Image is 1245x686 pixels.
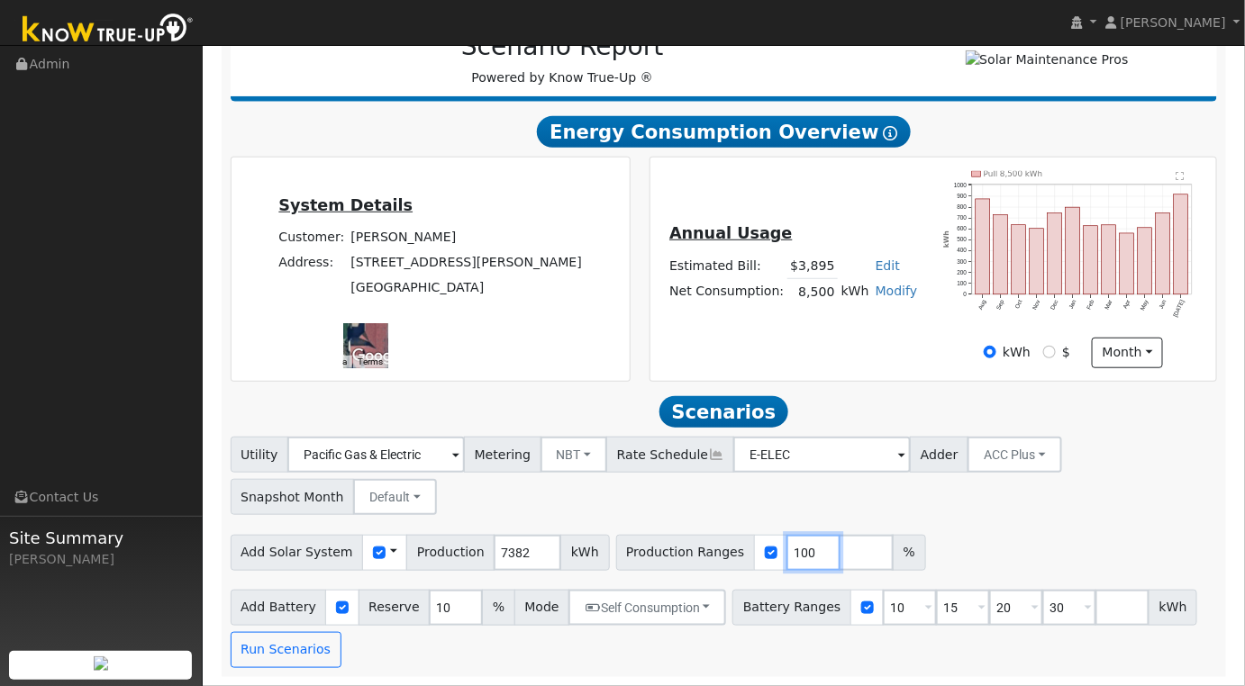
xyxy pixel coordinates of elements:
[1086,298,1095,310] text: Feb
[537,116,910,149] span: Energy Consumption Overview
[1013,299,1023,310] text: Oct
[348,275,586,301] td: [GEOGRAPHIC_DATA]
[358,357,383,366] a: Terms
[1092,338,1163,368] button: month
[1062,343,1070,362] label: $
[976,199,990,294] rect: onclick=""
[406,535,495,571] span: Production
[957,236,967,242] text: 500
[1140,298,1151,311] text: May
[893,535,925,571] span: %
[669,224,792,242] u: Annual Usage
[884,126,898,140] i: Show Help
[1104,298,1113,311] text: Mar
[1048,212,1062,294] rect: onclick=""
[994,214,1008,294] rect: onclick=""
[1068,298,1077,310] text: Jan
[1043,346,1056,358] input: $
[995,298,1006,311] text: Sep
[1030,229,1044,294] rect: onclick=""
[954,182,968,188] text: 1000
[984,346,996,358] input: kWh
[787,279,838,305] td: 8,500
[240,32,886,87] div: Powered by Know True-Up ®
[231,590,327,626] span: Add Battery
[984,169,1043,178] text: Pull 8,500 kWh
[1102,225,1116,294] rect: onclick=""
[1121,15,1226,30] span: [PERSON_NAME]
[541,437,608,473] button: NBT
[560,535,609,571] span: kWh
[942,230,950,248] text: kWh
[957,258,967,265] text: 300
[249,32,876,62] h2: Scenario Report
[348,345,407,368] img: Google
[231,632,341,668] button: Run Scenarios
[957,225,967,231] text: 600
[876,258,900,273] a: Edit
[348,250,586,275] td: [STREET_ADDRESS][PERSON_NAME]
[1149,590,1197,626] span: kWh
[957,203,967,210] text: 800
[276,250,348,275] td: Address:
[287,437,465,473] input: Select a Utility
[977,298,988,311] text: Aug
[966,50,1129,69] img: Solar Maintenance Pros
[838,279,872,305] td: kWh
[1120,233,1134,294] rect: onclick=""
[876,284,918,298] a: Modify
[1138,228,1152,294] rect: onclick=""
[606,437,734,473] span: Rate Schedule
[348,345,407,368] a: Open this area in Google Maps (opens a new window)
[1003,343,1031,362] label: kWh
[94,656,108,671] img: retrieve
[957,214,967,221] text: 700
[348,225,586,250] td: [PERSON_NAME]
[514,590,569,626] span: Mode
[1012,225,1026,294] rect: onclick=""
[1050,298,1060,311] text: Dec
[616,535,755,571] span: Production Ranges
[659,396,788,429] span: Scenarios
[968,437,1062,473] button: ACC Plus
[1122,298,1133,310] text: Apr
[787,253,838,279] td: $3,895
[957,247,967,253] text: 400
[957,280,967,286] text: 100
[1031,298,1042,311] text: Nov
[464,437,541,473] span: Metering
[278,196,413,214] u: System Details
[964,291,968,297] text: 0
[359,590,431,626] span: Reserve
[733,437,911,473] input: Select a Rate Schedule
[957,269,967,275] text: 200
[14,10,203,50] img: Know True-Up
[276,225,348,250] td: Customer:
[482,590,514,626] span: %
[667,253,787,279] td: Estimated Bill:
[1172,299,1186,319] text: [DATE]
[910,437,968,473] span: Adder
[1156,212,1170,294] rect: onclick=""
[353,479,437,515] button: Default
[9,526,193,550] span: Site Summary
[1084,226,1098,294] rect: onclick=""
[667,279,787,305] td: Net Consumption:
[1177,171,1185,180] text: 
[231,479,355,515] span: Snapshot Month
[9,550,193,569] div: [PERSON_NAME]
[1174,194,1188,294] rect: onclick=""
[568,590,726,626] button: Self Consumption
[957,193,967,199] text: 900
[732,590,851,626] span: Battery Ranges
[1066,207,1080,294] rect: onclick=""
[231,437,289,473] span: Utility
[231,535,364,571] span: Add Solar System
[1159,298,1168,310] text: Jun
